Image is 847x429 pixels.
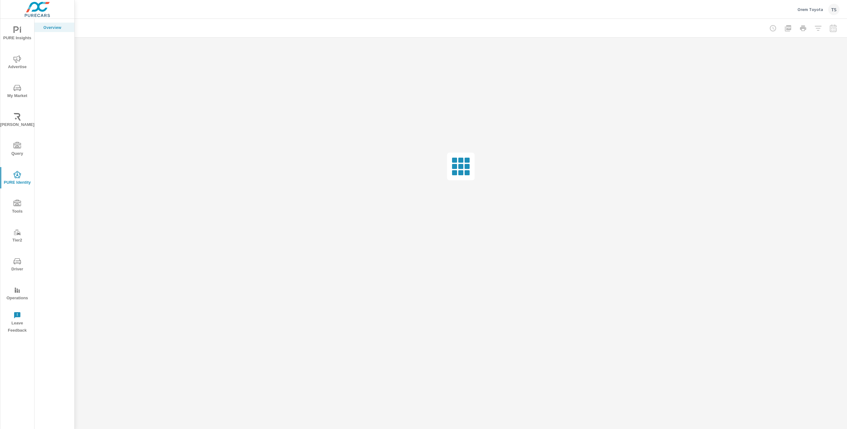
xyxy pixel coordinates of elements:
[43,24,69,30] p: Overview
[2,26,32,42] span: PURE Insights
[35,23,74,32] div: Overview
[2,113,32,128] span: [PERSON_NAME]
[797,7,823,12] p: Orem Toyota
[2,171,32,186] span: PURE Identity
[2,55,32,71] span: Advertise
[0,19,34,337] div: nav menu
[2,229,32,244] span: Tier2
[2,312,32,334] span: Leave Feedback
[828,4,839,15] div: TS
[2,258,32,273] span: Driver
[2,286,32,302] span: Operations
[2,200,32,215] span: Tools
[2,142,32,157] span: Query
[2,84,32,100] span: My Market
